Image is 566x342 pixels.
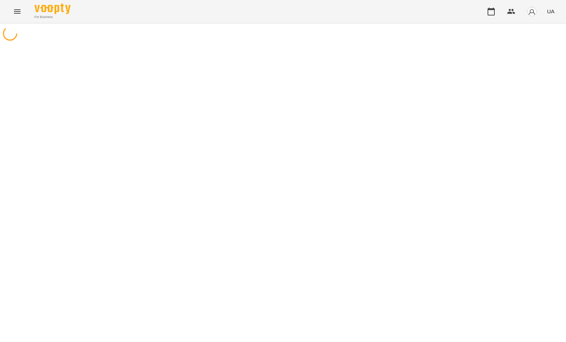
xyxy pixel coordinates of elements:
span: For Business [35,15,71,19]
button: Menu [9,3,26,20]
img: avatar_s.png [527,6,537,17]
img: Voopty Logo [35,4,71,14]
button: UA [544,5,557,18]
span: UA [547,8,554,15]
